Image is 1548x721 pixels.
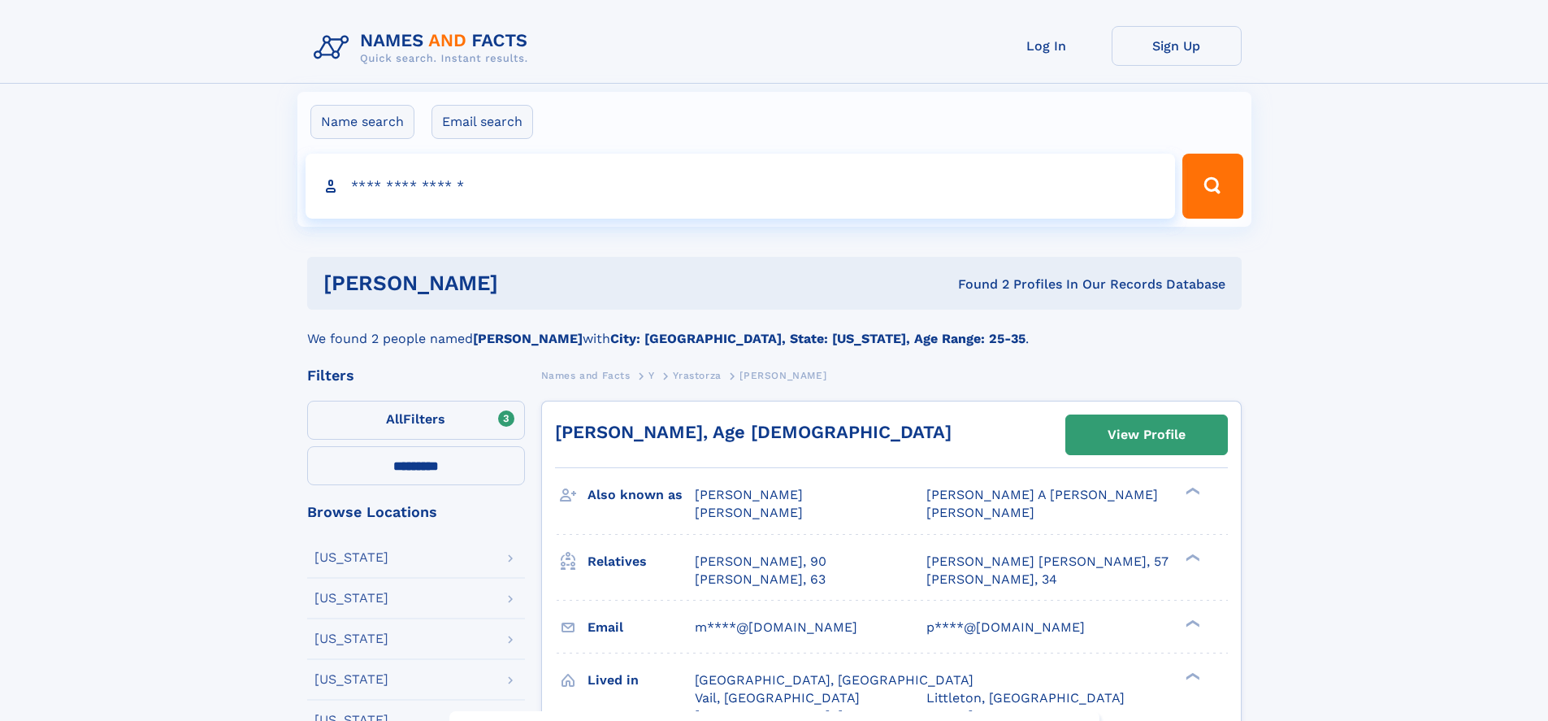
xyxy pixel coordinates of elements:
[982,26,1112,66] a: Log In
[695,505,803,520] span: [PERSON_NAME]
[588,481,695,509] h3: Also known as
[648,370,655,381] span: Y
[695,672,973,688] span: [GEOGRAPHIC_DATA], [GEOGRAPHIC_DATA]
[926,487,1158,502] span: [PERSON_NAME] A [PERSON_NAME]
[314,673,388,686] div: [US_STATE]
[307,368,525,383] div: Filters
[926,571,1057,589] a: [PERSON_NAME], 34
[323,273,728,293] h1: [PERSON_NAME]
[1182,486,1201,497] div: ❯
[555,422,952,442] a: [PERSON_NAME], Age [DEMOGRAPHIC_DATA]
[673,370,721,381] span: Yrastorza
[648,365,655,385] a: Y
[431,105,533,139] label: Email search
[673,365,721,385] a: Yrastorza
[926,553,1169,571] a: [PERSON_NAME] [PERSON_NAME], 57
[926,690,1125,706] span: Littleton, [GEOGRAPHIC_DATA]
[695,487,803,502] span: [PERSON_NAME]
[1182,552,1201,562] div: ❯
[307,26,541,70] img: Logo Names and Facts
[695,571,826,589] a: [PERSON_NAME], 63
[695,553,826,571] a: [PERSON_NAME], 90
[307,310,1242,349] div: We found 2 people named with .
[541,365,631,385] a: Names and Facts
[728,276,1225,293] div: Found 2 Profiles In Our Records Database
[588,614,695,641] h3: Email
[307,505,525,519] div: Browse Locations
[1112,26,1242,66] a: Sign Up
[1182,671,1201,681] div: ❯
[1066,415,1227,454] a: View Profile
[1182,618,1201,628] div: ❯
[695,690,860,706] span: Vail, [GEOGRAPHIC_DATA]
[588,667,695,694] h3: Lived in
[1108,416,1186,454] div: View Profile
[739,370,826,381] span: [PERSON_NAME]
[314,592,388,605] div: [US_STATE]
[314,551,388,564] div: [US_STATE]
[310,105,414,139] label: Name search
[1182,154,1242,219] button: Search Button
[386,411,403,427] span: All
[314,632,388,645] div: [US_STATE]
[610,331,1025,346] b: City: [GEOGRAPHIC_DATA], State: [US_STATE], Age Range: 25-35
[588,548,695,575] h3: Relatives
[307,401,525,440] label: Filters
[926,505,1034,520] span: [PERSON_NAME]
[306,154,1176,219] input: search input
[473,331,583,346] b: [PERSON_NAME]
